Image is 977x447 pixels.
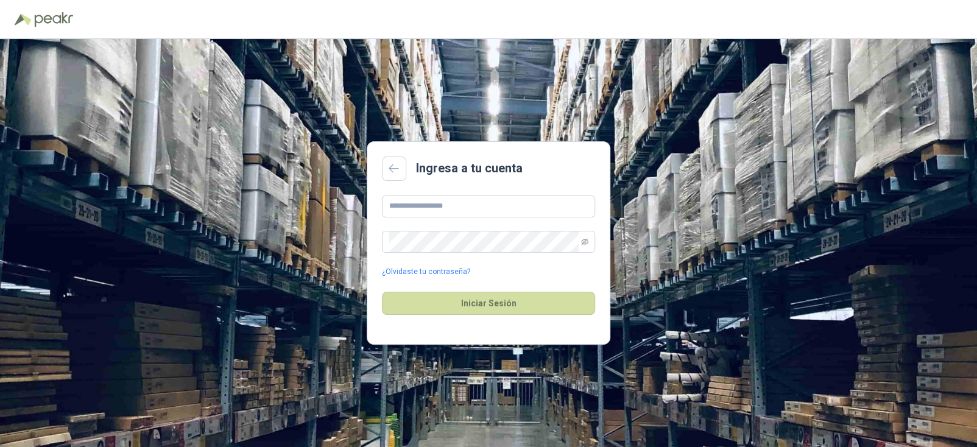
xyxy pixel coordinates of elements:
span: eye-invisible [581,238,588,245]
img: Logo [15,13,32,26]
button: Iniciar Sesión [382,292,595,315]
a: ¿Olvidaste tu contraseña? [382,266,470,278]
h2: Ingresa a tu cuenta [416,159,523,178]
img: Peakr [34,12,73,27]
